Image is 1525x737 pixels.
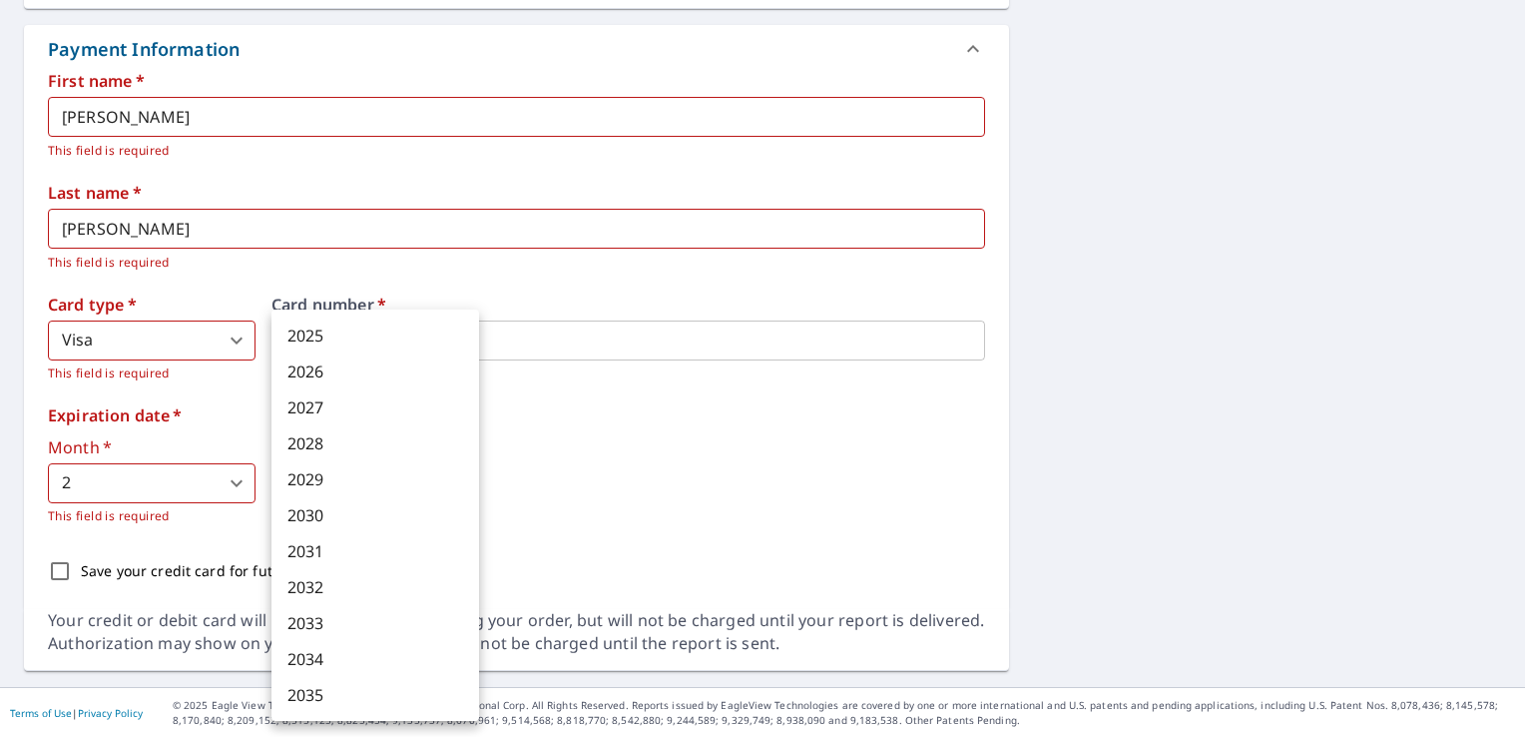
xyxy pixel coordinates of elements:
li: 2029 [271,461,479,497]
li: 2033 [271,605,479,641]
li: 2025 [271,318,479,354]
li: 2034 [271,641,479,677]
li: 2031 [271,533,479,569]
li: 2035 [271,677,479,713]
li: 2028 [271,425,479,461]
li: 2030 [271,497,479,533]
li: 2026 [271,354,479,389]
li: 2027 [271,389,479,425]
li: 2032 [271,569,479,605]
